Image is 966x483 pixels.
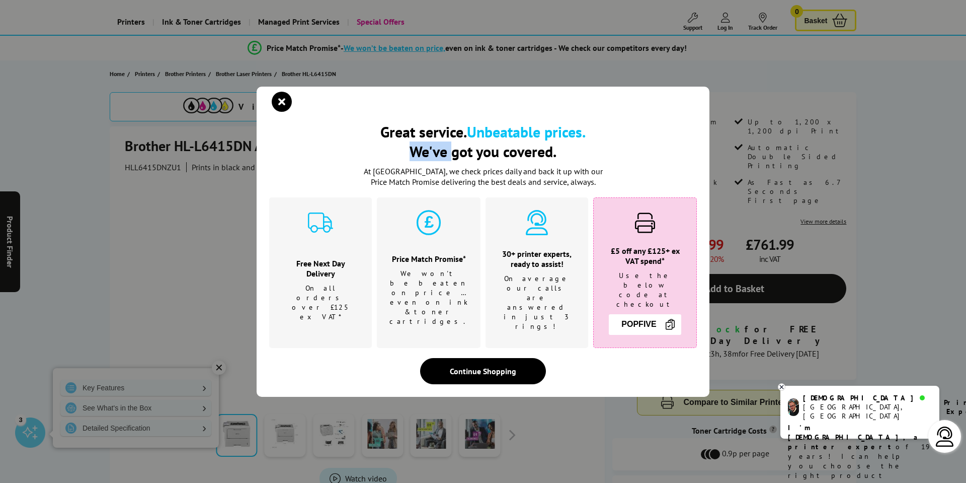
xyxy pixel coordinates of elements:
[606,246,684,266] h3: £5 off any £125+ ex VAT spend*
[282,284,359,322] p: On all orders over £125 ex VAT*
[606,271,684,309] p: Use the below code at checkout
[357,166,609,187] p: At [GEOGRAPHIC_DATA], we check prices daily and back it up with our Price Match Promise deliverin...
[389,269,468,326] p: We won't be beaten on price …even on ink & toner cartridges.
[788,423,921,451] b: I'm [DEMOGRAPHIC_DATA], a printer expert
[803,402,931,421] div: [GEOGRAPHIC_DATA], [GEOGRAPHIC_DATA]
[467,122,586,142] b: Unbeatable prices.
[498,249,576,269] h3: 30+ printer experts, ready to assist!
[389,254,468,264] h3: Price Match Promise*
[664,318,676,330] img: Copy Icon
[498,274,576,331] p: On average our calls are answered in just 3 rings!
[803,393,931,402] div: [DEMOGRAPHIC_DATA]
[269,122,697,161] h2: Great service. We've got you covered.
[416,210,441,235] img: price-promise-cyan.svg
[935,427,955,447] img: user-headset-light.svg
[274,94,289,109] button: close modal
[308,210,333,235] img: delivery-cyan.svg
[524,210,549,235] img: expert-cyan.svg
[420,358,546,384] div: Continue Shopping
[788,398,799,416] img: chris-livechat.png
[282,258,359,279] h3: Free Next Day Delivery
[788,423,932,480] p: of 19 years! I can help you choose the right product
